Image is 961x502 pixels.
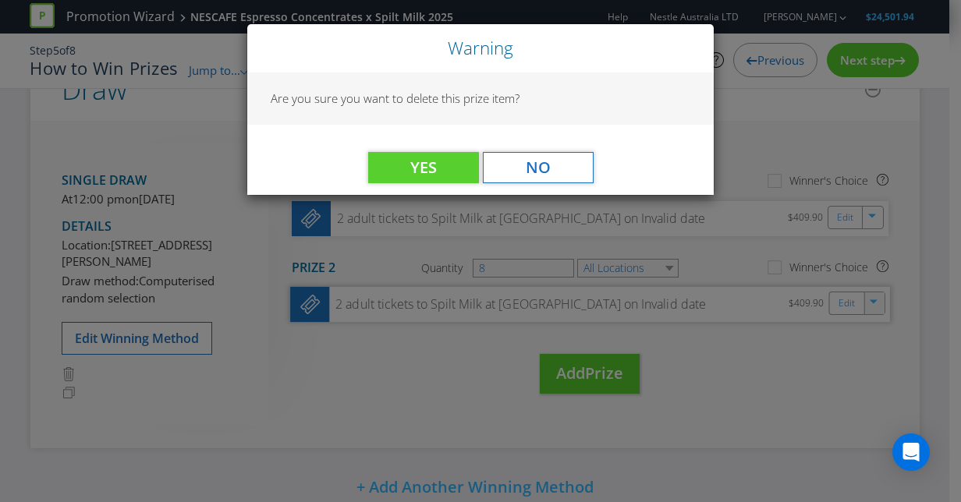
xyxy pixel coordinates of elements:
span: Warning [448,36,513,60]
div: Close [247,24,714,72]
div: Open Intercom Messenger [892,433,930,471]
button: Yes [368,152,479,183]
span: Yes [410,157,437,178]
button: No [483,152,594,183]
span: No [526,157,551,178]
div: Are you sure you want to delete this prize item? [247,72,714,124]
